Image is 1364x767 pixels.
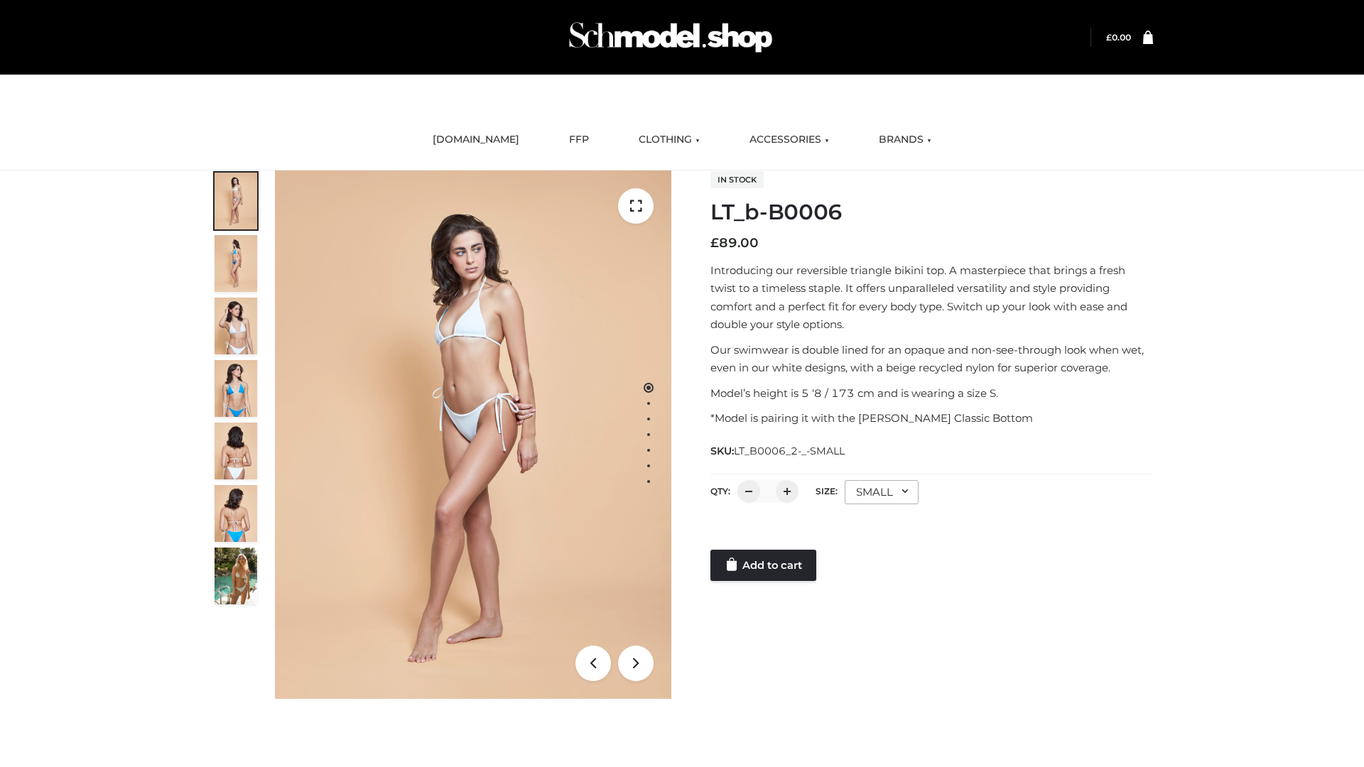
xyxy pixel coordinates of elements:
[215,423,257,479] img: ArielClassicBikiniTop_CloudNine_AzureSky_OW114ECO_7-scaled.jpg
[710,409,1153,428] p: *Model is pairing it with the [PERSON_NAME] Classic Bottom
[845,480,919,504] div: SMALL
[215,548,257,604] img: Arieltop_CloudNine_AzureSky2.jpg
[628,124,710,156] a: CLOTHING
[710,171,764,188] span: In stock
[710,550,816,581] a: Add to cart
[710,486,730,496] label: QTY:
[215,173,257,229] img: ArielClassicBikiniTop_CloudNine_AzureSky_OW114ECO_1-scaled.jpg
[710,442,846,459] span: SKU:
[710,261,1153,334] p: Introducing our reversible triangle bikini top. A masterpiece that brings a fresh twist to a time...
[215,235,257,292] img: ArielClassicBikiniTop_CloudNine_AzureSky_OW114ECO_2-scaled.jpg
[710,235,719,251] span: £
[564,9,777,65] img: Schmodel Admin 964
[734,445,845,457] span: LT_B0006_2-_-SMALL
[1106,32,1112,43] span: £
[558,124,600,156] a: FFP
[710,200,1153,225] h1: LT_b-B0006
[422,124,530,156] a: [DOMAIN_NAME]
[710,235,759,251] bdi: 89.00
[739,124,840,156] a: ACCESSORIES
[816,486,838,496] label: Size:
[215,485,257,542] img: ArielClassicBikiniTop_CloudNine_AzureSky_OW114ECO_8-scaled.jpg
[215,360,257,417] img: ArielClassicBikiniTop_CloudNine_AzureSky_OW114ECO_4-scaled.jpg
[1106,32,1131,43] a: £0.00
[868,124,942,156] a: BRANDS
[710,384,1153,403] p: Model’s height is 5 ‘8 / 173 cm and is wearing a size S.
[710,341,1153,377] p: Our swimwear is double lined for an opaque and non-see-through look when wet, even in our white d...
[275,170,671,699] img: ArielClassicBikiniTop_CloudNine_AzureSky_OW114ECO_1
[215,298,257,354] img: ArielClassicBikiniTop_CloudNine_AzureSky_OW114ECO_3-scaled.jpg
[1106,32,1131,43] bdi: 0.00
